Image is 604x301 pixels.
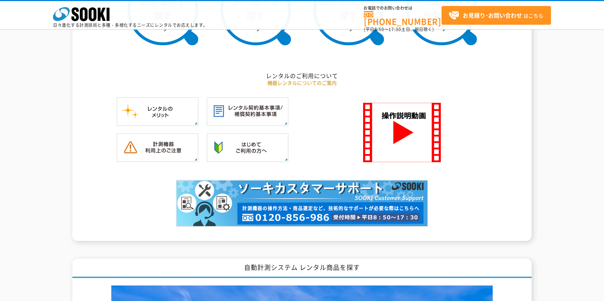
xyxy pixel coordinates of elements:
[53,23,208,27] p: 日々進化する計測技術と多種・多様化するニーズにレンタルでお応えします。
[463,11,522,19] strong: お見積り･お問い合わせ
[449,10,543,21] span: はこちら
[207,133,289,162] img: はじめてご利用の方へ
[364,6,442,10] span: お電話でのお問い合わせは
[364,26,434,33] span: (平日 ～ 土日、祝日除く)
[207,97,289,126] img: レンタル契約基本事項／補償契約基本事項
[207,155,289,161] a: はじめてご利用の方へ
[117,119,199,125] a: レンタルのメリット
[72,259,532,278] h1: 自動計測システム レンタル商品を探す
[364,11,442,25] a: [PHONE_NUMBER]
[117,133,199,162] img: 計測機器ご利用上のご注意
[95,79,509,87] p: 機器レンタルについてのご案内
[374,26,384,33] span: 8:50
[117,155,199,161] a: 計測機器ご利用上のご注意
[389,26,401,33] span: 17:30
[95,72,509,79] h2: レンタルのご利用について
[117,97,199,126] img: レンタルのメリット
[442,6,551,25] a: お見積り･お問い合わせはこちら
[207,119,289,125] a: レンタル契約基本事項／補償契約基本事項
[363,103,441,162] img: SOOKI 操作説明動画
[176,180,428,227] img: カスタマーサポート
